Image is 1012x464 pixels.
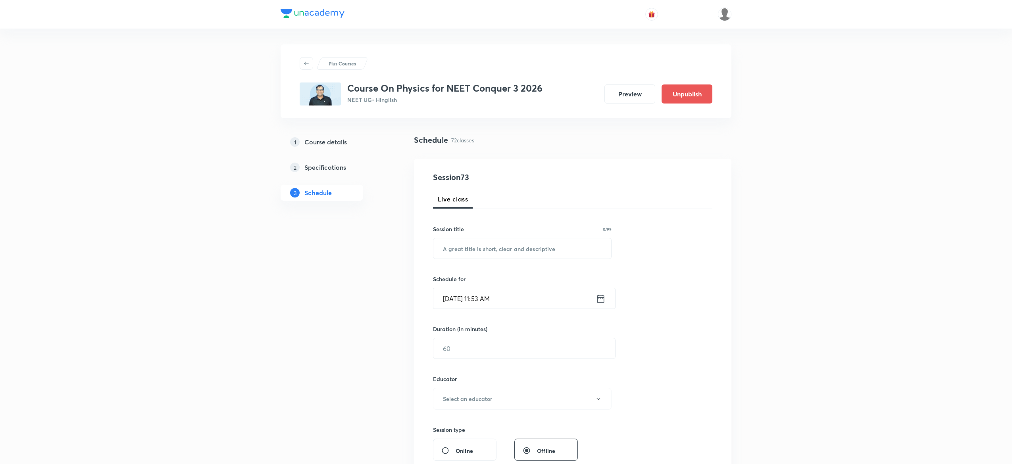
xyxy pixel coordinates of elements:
[433,171,578,183] h4: Session 73
[290,137,300,147] p: 1
[433,388,612,410] button: Select an educator
[433,275,612,283] h6: Schedule for
[456,447,473,455] span: Online
[648,11,655,18] img: avatar
[433,426,465,434] h6: Session type
[433,238,611,259] input: A great title is short, clear and descriptive
[443,395,492,403] h6: Select an educator
[281,9,344,20] a: Company Logo
[433,325,487,333] h6: Duration (in minutes)
[300,82,341,105] img: B9299F2A-3A3A-4BE7-AACB-5A6C46F9EF47_plus.png
[347,82,543,94] h3: Course On Physics for NEET Conquer 3 2026
[281,9,344,18] img: Company Logo
[433,375,612,383] h6: Educator
[304,188,332,197] h5: Schedule
[433,225,464,233] h6: Session title
[438,194,468,204] span: Live class
[603,227,612,231] p: 0/99
[304,163,346,172] h5: Specifications
[281,159,389,175] a: 2Specifications
[281,134,389,150] a: 1Course details
[718,8,731,21] img: Anuruddha Kumar
[290,188,300,197] p: 3
[451,136,474,144] p: 72 classes
[290,163,300,172] p: 2
[304,137,347,147] h5: Course details
[604,84,655,104] button: Preview
[433,338,615,359] input: 60
[537,447,555,455] span: Offline
[347,96,543,104] p: NEET UG • Hinglish
[662,84,712,104] button: Unpublish
[645,8,658,21] button: avatar
[329,60,356,67] p: Plus Courses
[414,134,448,146] h4: Schedule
